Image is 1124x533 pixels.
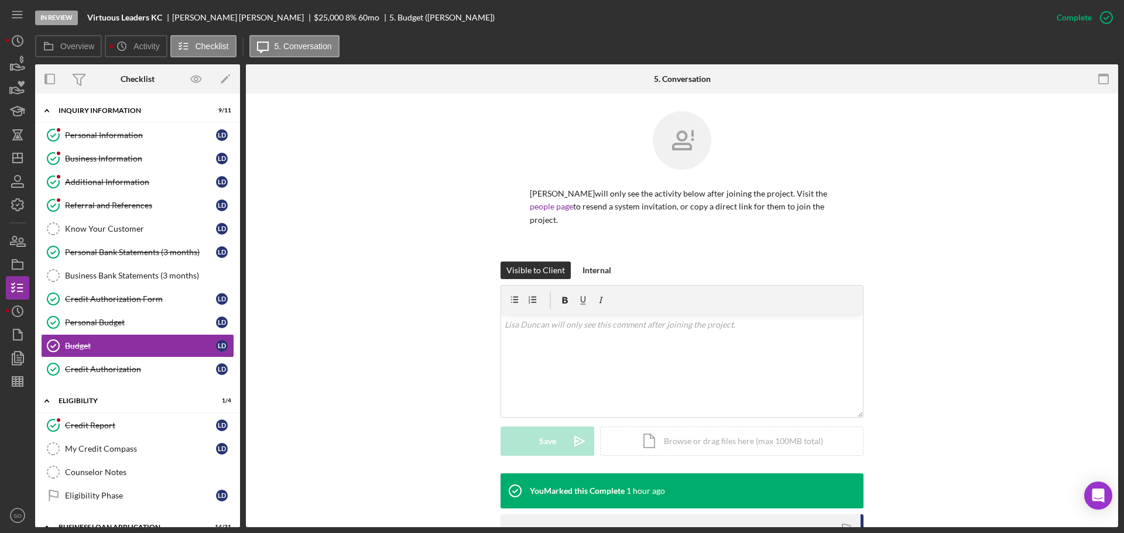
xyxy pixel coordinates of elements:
[65,491,216,500] div: Eligibility Phase
[41,437,234,460] a: My Credit CompassLD
[60,42,94,51] label: Overview
[65,224,216,233] div: Know Your Customer
[41,311,234,334] a: Personal BudgetLD
[582,262,611,279] div: Internal
[41,357,234,381] a: Credit AuthorizationLD
[6,504,29,527] button: SO
[41,484,234,507] a: Eligibility PhaseLD
[216,153,228,164] div: L D
[216,246,228,258] div: L D
[530,201,573,211] a: people page
[216,223,228,235] div: L D
[13,513,22,519] text: SO
[249,35,340,57] button: 5. Conversation
[65,294,216,304] div: Credit Authorization Form
[501,262,571,279] button: Visible to Client
[626,486,665,496] time: 2025-10-03 16:38
[65,201,216,210] div: Referral and References
[654,74,711,84] div: 5. Conversation
[65,421,216,430] div: Credit Report
[530,486,625,496] div: You Marked this Complete
[216,176,228,188] div: L D
[216,490,228,501] div: L D
[210,397,231,404] div: 1 / 4
[358,13,379,22] div: 60 mo
[172,13,314,22] div: [PERSON_NAME] [PERSON_NAME]
[314,12,344,22] span: $25,000
[501,427,594,456] button: Save
[216,317,228,328] div: L D
[389,13,495,22] div: 5. Budget ([PERSON_NAME])
[539,427,556,456] div: Save
[216,129,228,141] div: L D
[35,35,102,57] button: Overview
[216,293,228,305] div: L D
[59,397,202,404] div: ELIGIBILITY
[65,467,234,477] div: Counselor Notes
[210,107,231,114] div: 9 / 11
[345,13,357,22] div: 8 %
[41,414,234,437] a: Credit ReportLD
[41,240,234,264] a: Personal Bank Statements (3 months)LD
[87,13,162,22] b: Virtuous Leaders KC
[41,264,234,287] a: Business Bank Statements (3 months)
[530,187,834,226] p: [PERSON_NAME] will only see the activity below after joining the project. Visit the to resend a s...
[41,194,234,217] a: Referral and ReferencesLD
[506,262,565,279] div: Visible to Client
[41,334,234,357] a: BudgetLD
[41,217,234,240] a: Know Your CustomerLD
[41,460,234,484] a: Counselor Notes
[59,524,202,531] div: BUSINESS LOAN APPLICATION
[121,74,155,84] div: Checklist
[65,177,216,187] div: Additional Information
[133,42,159,51] label: Activity
[65,444,216,453] div: My Credit Compass
[65,130,216,140] div: Personal Information
[65,247,216,257] div: Personal Bank Statements (3 months)
[577,262,617,279] button: Internal
[216,443,228,455] div: L D
[216,363,228,375] div: L D
[65,154,216,163] div: Business Information
[41,123,234,147] a: Personal InformationLD
[59,107,202,114] div: INQUIRY INFORMATION
[41,147,234,170] a: Business InformationLD
[105,35,167,57] button: Activity
[35,11,78,25] div: In Review
[216,200,228,211] div: L D
[1045,6,1118,29] button: Complete
[196,42,229,51] label: Checklist
[65,341,216,350] div: Budget
[41,287,234,311] a: Credit Authorization FormLD
[1084,482,1112,510] div: Open Intercom Messenger
[210,524,231,531] div: 14 / 31
[65,318,216,327] div: Personal Budget
[1057,6,1092,29] div: Complete
[170,35,237,57] button: Checklist
[65,364,216,374] div: Credit Authorization
[41,170,234,194] a: Additional InformationLD
[275,42,332,51] label: 5. Conversation
[65,271,234,280] div: Business Bank Statements (3 months)
[216,340,228,352] div: L D
[216,419,228,431] div: L D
